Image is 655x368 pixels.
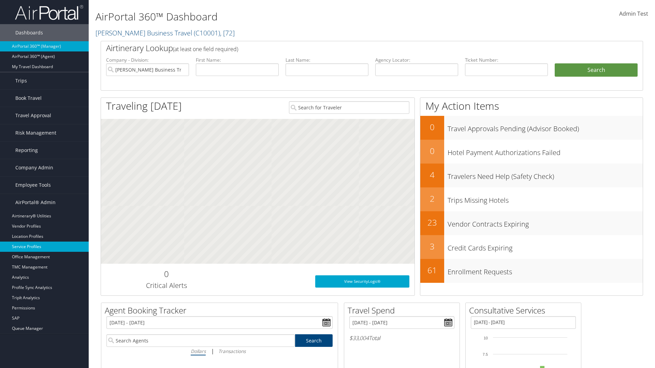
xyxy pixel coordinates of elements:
span: Reporting [15,142,38,159]
label: Agency Locator: [375,57,458,63]
a: 61Enrollment Requests [420,259,643,283]
div: | [106,347,333,355]
h2: Airtinerary Lookup [106,42,593,54]
h1: AirPortal 360™ Dashboard [96,10,464,24]
h2: 0 [420,145,444,157]
input: Search Agents [106,334,295,347]
tspan: 7.5 [483,352,488,356]
a: [PERSON_NAME] Business Travel [96,28,235,37]
a: 2Trips Missing Hotels [420,187,643,211]
h2: 0 [420,121,444,133]
a: View SecurityLogic® [315,275,409,288]
a: 0Hotel Payment Authorizations Failed [420,140,643,164]
h3: Trips Missing Hotels [448,192,643,205]
input: Search for Traveler [289,101,409,114]
h1: Traveling [DATE] [106,99,182,113]
h2: 3 [420,241,444,252]
span: , [ 72 ] [220,28,235,37]
a: 0Travel Approvals Pending (Advisor Booked) [420,116,643,140]
h2: 4 [420,169,444,181]
span: Trips [15,72,27,89]
button: Search [555,63,638,77]
label: Company - Division: [106,57,189,63]
i: Dollars [191,348,206,354]
span: Book Travel [15,90,42,107]
h2: 0 [106,268,227,280]
h6: Total [349,334,454,342]
tspan: 10 [484,336,488,340]
h2: Travel Spend [348,305,460,316]
h2: 61 [420,264,444,276]
h2: 2 [420,193,444,204]
h3: Enrollment Requests [448,264,643,277]
h3: Critical Alerts [106,281,227,290]
label: First Name: [196,57,279,63]
h2: 23 [420,217,444,228]
img: airportal-logo.png [15,4,83,20]
h3: Hotel Payment Authorizations Failed [448,144,643,157]
h3: Travelers Need Help (Safety Check) [448,168,643,181]
span: Dashboards [15,24,43,41]
h2: Consultative Services [469,305,581,316]
a: Search [295,334,333,347]
span: ( C10001 ) [194,28,220,37]
h1: My Action Items [420,99,643,113]
h3: Credit Cards Expiring [448,240,643,253]
h2: Agent Booking Tracker [105,305,338,316]
span: $33,004 [349,334,369,342]
span: Company Admin [15,159,53,176]
h3: Travel Approvals Pending (Advisor Booked) [448,121,643,134]
label: Ticket Number: [465,57,548,63]
a: 3Credit Cards Expiring [420,235,643,259]
span: Risk Management [15,124,56,141]
span: AirPortal® Admin [15,194,56,211]
span: Employee Tools [15,177,51,194]
i: Transactions [218,348,246,354]
span: Travel Approval [15,107,51,124]
a: 23Vendor Contracts Expiring [420,211,643,235]
span: Admin Test [619,10,648,17]
label: Last Name: [286,57,368,63]
span: (at least one field required) [173,45,238,53]
h3: Vendor Contracts Expiring [448,216,643,229]
a: Admin Test [619,3,648,25]
a: 4Travelers Need Help (Safety Check) [420,164,643,187]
